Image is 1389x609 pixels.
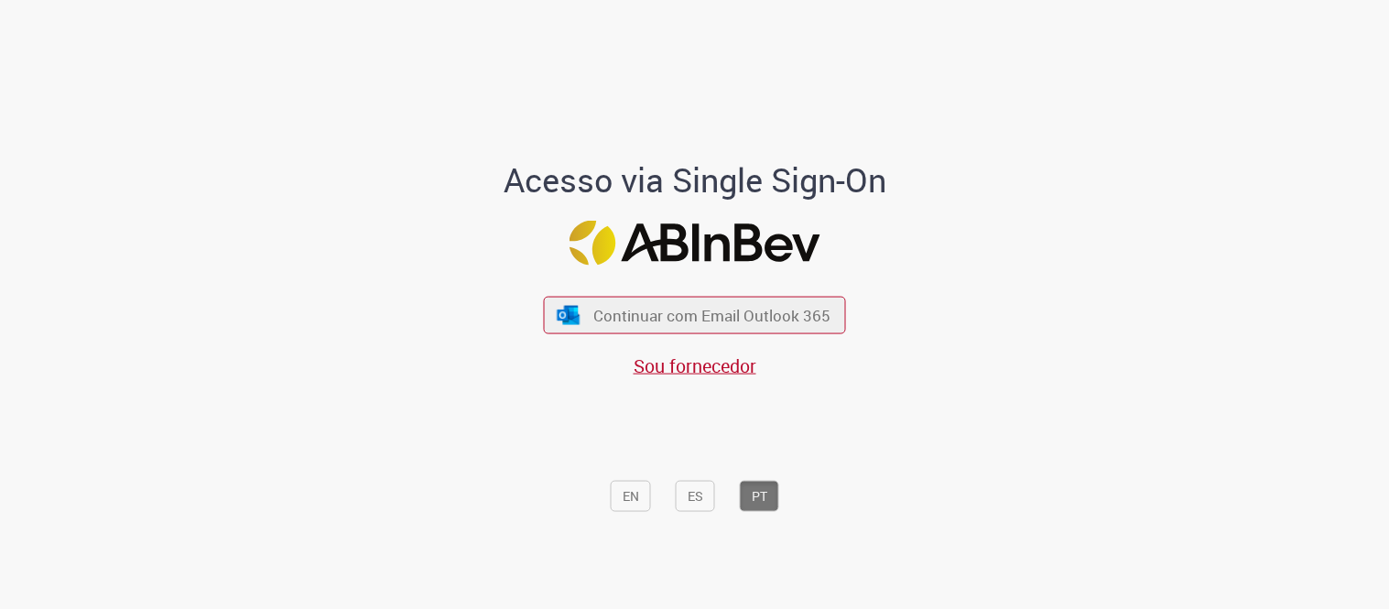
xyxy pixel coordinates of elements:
a: Sou fornecedor [634,353,756,378]
button: ES [676,481,715,512]
button: EN [611,481,651,512]
button: PT [740,481,779,512]
img: Logo ABInBev [570,220,820,265]
button: ícone Azure/Microsoft 360 Continuar com Email Outlook 365 [544,297,846,334]
span: Continuar com Email Outlook 365 [593,305,830,326]
h1: Acesso via Single Sign-On [440,162,949,199]
img: ícone Azure/Microsoft 360 [555,305,581,324]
